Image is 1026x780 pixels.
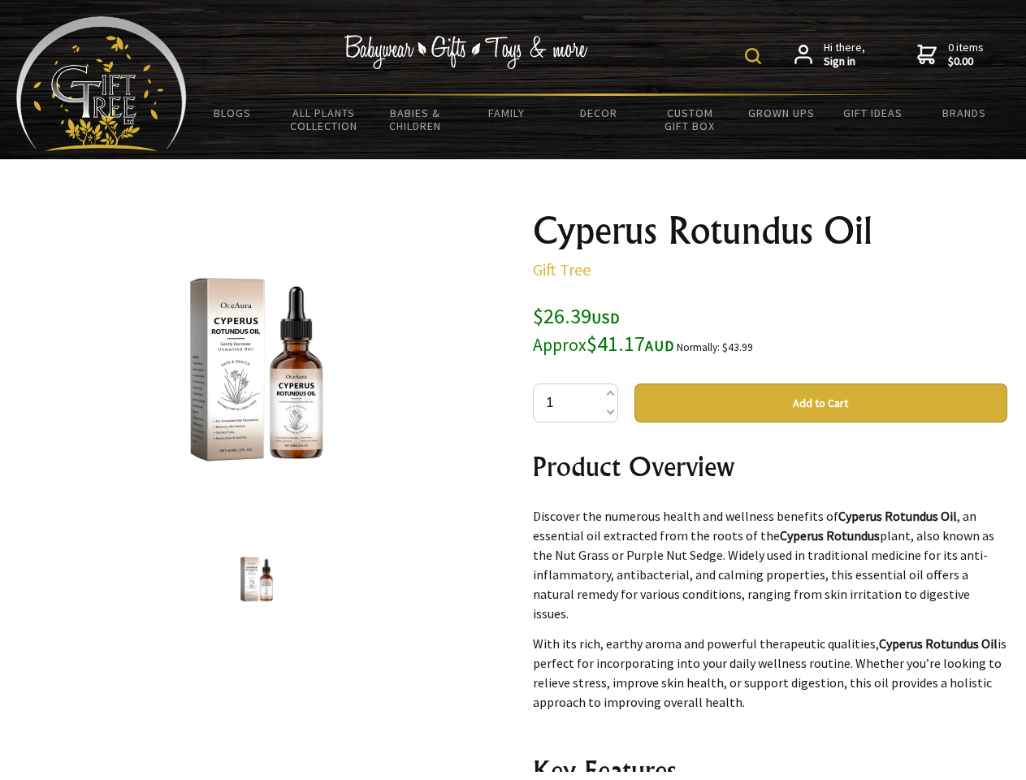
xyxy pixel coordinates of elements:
[917,41,984,69] a: 0 items$0.00
[838,508,957,524] strong: Cyperus Rotundus Oil
[533,334,587,356] small: Approx
[552,96,644,130] a: Decor
[533,211,1007,250] h1: Cyperus Rotundus Oil
[16,16,187,151] img: Babyware - Gifts - Toys and more...
[130,243,383,496] img: Cyperus Rotundus Oil
[824,54,865,69] strong: Sign in
[279,96,370,143] a: All Plants Collection
[794,41,865,69] a: Hi there,Sign in
[344,35,588,69] img: Babywear - Gifts - Toys & more
[226,548,288,610] img: Cyperus Rotundus Oil
[780,527,880,544] strong: Cyperus Rotundus
[827,96,919,130] a: Gift Ideas
[948,40,984,69] span: 0 items
[677,340,753,354] small: Normally: $43.99
[461,96,553,130] a: Family
[919,96,1011,130] a: Brands
[533,506,1007,623] p: Discover the numerous health and wellness benefits of , an essential oil extracted from the roots...
[645,336,674,355] span: AUD
[533,302,674,357] span: $26.39 $41.17
[879,635,998,652] strong: Cyperus Rotundus Oil
[533,634,1007,712] p: With its rich, earthy aroma and powerful therapeutic qualities, is perfect for incorporating into...
[187,96,279,130] a: BLOGS
[533,447,1007,486] h2: Product Overview
[644,96,736,143] a: Custom Gift Box
[745,48,761,64] img: product search
[948,54,984,69] strong: $0.00
[533,259,591,279] a: Gift Tree
[824,41,865,69] span: Hi there,
[634,383,1007,422] button: Add to Cart
[591,309,620,327] span: USD
[370,96,461,143] a: Babies & Children
[735,96,827,130] a: Grown Ups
